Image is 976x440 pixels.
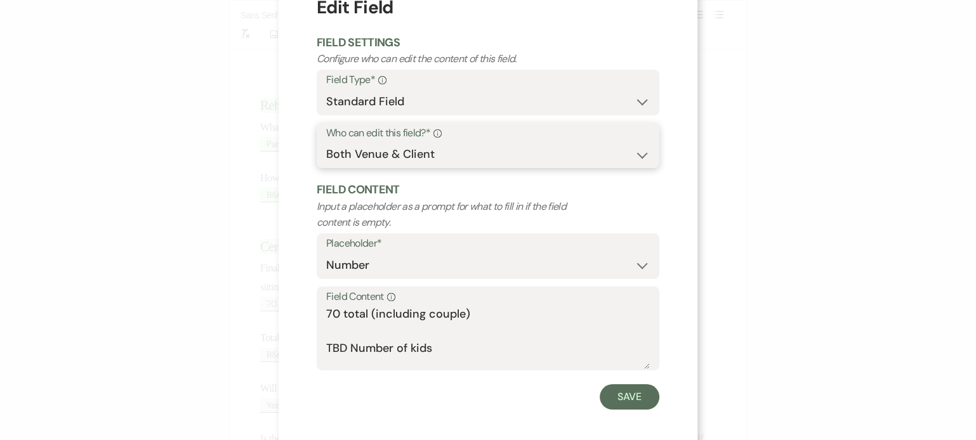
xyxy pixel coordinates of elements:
[600,384,659,410] button: Save
[326,306,650,369] textarea: 70 total (including couple) TBD Number of kids
[326,235,650,253] label: Placeholder*
[326,71,650,89] label: Field Type*
[326,288,650,306] label: Field Content
[317,35,659,51] h2: Field Settings
[317,51,591,67] p: Configure who can edit the content of this field.
[326,124,650,143] label: Who can edit this field?*
[317,182,659,198] h2: Field Content
[317,198,591,231] p: Input a placeholder as a prompt for what to fill in if the field content is empty.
